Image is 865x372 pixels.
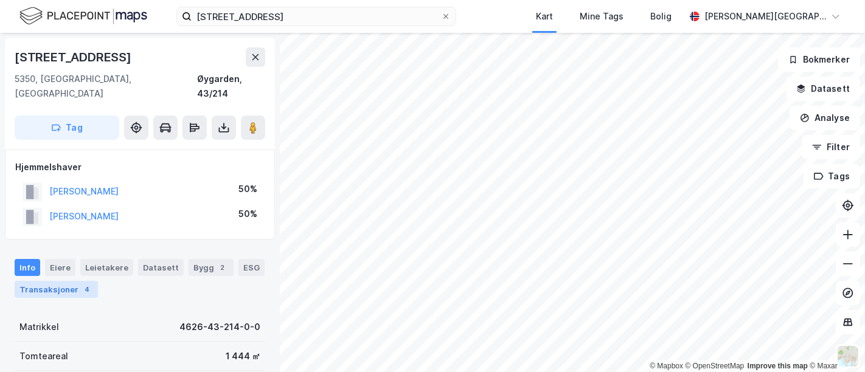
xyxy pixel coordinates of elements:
div: Leietakere [80,259,133,276]
button: Tags [804,164,860,188]
div: 50% [238,182,257,196]
input: Søk på adresse, matrikkel, gårdeiere, leietakere eller personer [192,7,441,26]
div: Eiere [45,259,75,276]
div: Matrikkel [19,320,59,334]
img: logo.f888ab2527a4732fd821a326f86c7f29.svg [19,5,147,27]
div: Hjemmelshaver [15,160,265,174]
button: Analyse [790,106,860,130]
iframe: Chat Widget [804,314,865,372]
div: 1 444 ㎡ [226,349,260,363]
div: [PERSON_NAME][GEOGRAPHIC_DATA] [704,9,826,24]
div: 4626-43-214-0-0 [179,320,260,334]
div: 50% [238,207,257,221]
div: ESG [238,259,265,276]
button: Bokmerker [778,47,860,72]
a: OpenStreetMap [686,362,745,370]
div: Bolig [650,9,672,24]
div: Tomteareal [19,349,68,363]
a: Improve this map [748,362,808,370]
div: 4 [81,283,93,295]
div: Bygg [189,259,234,276]
div: Mine Tags [580,9,624,24]
div: Transaksjoner [15,281,98,298]
button: Datasett [786,77,860,101]
a: Mapbox [650,362,683,370]
button: Tag [15,115,119,140]
div: Info [15,259,40,276]
div: Øygarden, 43/214 [197,72,265,101]
div: 5350, [GEOGRAPHIC_DATA], [GEOGRAPHIC_DATA] [15,72,197,101]
div: 2 [217,261,229,274]
div: Datasett [138,259,184,276]
div: [STREET_ADDRESS] [15,47,134,67]
button: Filter [802,135,860,159]
div: Kart [536,9,553,24]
